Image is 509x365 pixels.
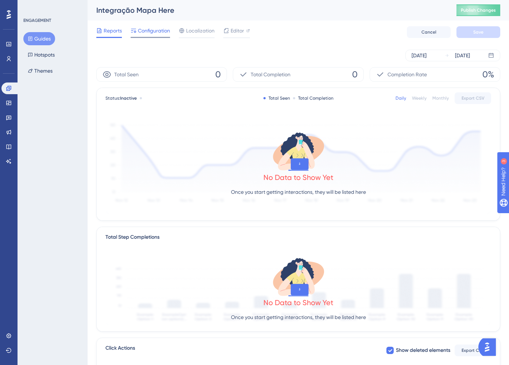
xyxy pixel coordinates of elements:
[456,4,500,16] button: Publish Changes
[478,336,500,358] iframe: UserGuiding AI Assistant Launcher
[456,26,500,38] button: Save
[23,48,59,61] button: Hotspots
[23,64,57,77] button: Themes
[96,5,438,15] div: Integração Mapa Here
[231,26,244,35] span: Editor
[432,95,449,101] div: Monthly
[251,70,290,79] span: Total Completion
[23,32,55,45] button: Guides
[455,51,470,60] div: [DATE]
[461,7,496,13] span: Publish Changes
[114,70,139,79] span: Total Seen
[462,95,485,101] span: Export CSV
[412,95,427,101] div: Weekly
[482,69,494,80] span: 0%
[23,18,51,23] div: ENGAGEMENT
[387,70,427,79] span: Completion Rate
[105,95,137,101] span: Status:
[396,346,450,355] span: Show deleted elements
[462,347,485,353] span: Export CSV
[407,26,451,38] button: Cancel
[455,345,491,356] button: Export CSV
[263,95,290,101] div: Total Seen
[105,233,159,242] div: Total Step Completions
[263,297,333,308] div: No Data to Show Yet
[421,29,436,35] span: Cancel
[455,92,491,104] button: Export CSV
[215,69,221,80] span: 0
[105,344,135,357] span: Click Actions
[352,69,358,80] span: 0
[231,188,366,196] p: Once you start getting interactions, they will be listed here
[263,172,333,182] div: No Data to Show Yet
[120,96,137,101] span: Inactive
[396,95,406,101] div: Daily
[473,29,483,35] span: Save
[231,313,366,322] p: Once you start getting interactions, they will be listed here
[293,95,333,101] div: Total Completion
[17,2,46,11] span: Need Help?
[51,4,53,9] div: 3
[412,51,427,60] div: [DATE]
[186,26,215,35] span: Localization
[138,26,170,35] span: Configuration
[104,26,122,35] span: Reports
